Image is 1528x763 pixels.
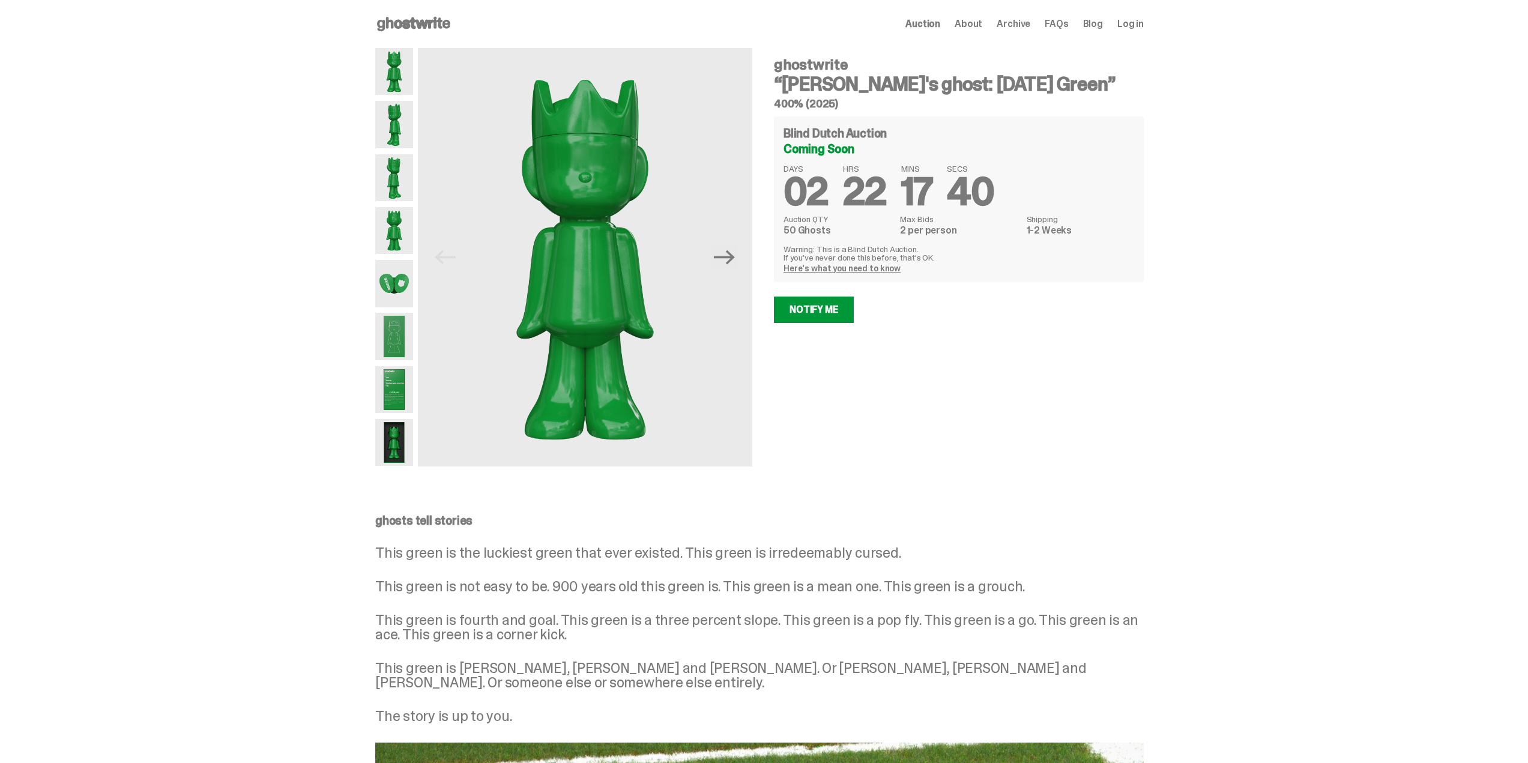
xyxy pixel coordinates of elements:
img: Schrodinger_Green_Hero_3.png [375,154,413,201]
span: 22 [843,167,887,217]
dd: 2 per person [900,226,1019,235]
span: SECS [947,164,994,173]
h4: ghostwrite [774,58,1144,72]
a: Archive [997,19,1030,29]
dt: Max Bids [900,215,1019,223]
dd: 50 Ghosts [784,226,893,235]
div: Coming Soon [784,143,1134,155]
span: 40 [947,167,994,217]
p: Warning: This is a Blind Dutch Auction. If you’ve never done this before, that’s OK. [784,245,1134,262]
span: MINS [901,164,933,173]
a: Blog [1083,19,1103,29]
p: This green is fourth and goal. This green is a three percent slope. This green is a pop fly. This... [375,613,1144,642]
dd: 1-2 Weeks [1027,226,1134,235]
h5: 400% (2025) [774,98,1144,109]
h4: Blind Dutch Auction [784,127,887,139]
dt: Auction QTY [784,215,893,223]
a: About [955,19,982,29]
img: Schrodinger_Green_Hero_2.png [375,101,413,148]
a: Log in [1117,19,1144,29]
a: Auction [905,19,940,29]
a: FAQs [1045,19,1068,29]
p: The story is up to you. [375,709,1144,723]
img: Schrodinger_Green_Hero_7.png [375,260,413,307]
button: Next [711,244,738,270]
p: This green is the luckiest green that ever existed. This green is irredeemably cursed. [375,546,1144,560]
img: Schrodinger_Green_Hero_12.png [375,366,413,413]
p: This green is not easy to be. 900 years old this green is. This green is a mean one. This green i... [375,579,1144,594]
span: 02 [784,167,829,217]
p: ghosts tell stories [375,514,1144,526]
img: Schrodinger_Green_Hero_9.png [375,313,413,360]
p: This green is [PERSON_NAME], [PERSON_NAME] and [PERSON_NAME]. Or [PERSON_NAME], [PERSON_NAME] and... [375,661,1144,690]
img: Schrodinger_Green_Hero_6.png [375,207,413,254]
span: HRS [843,164,887,173]
span: DAYS [784,164,829,173]
a: Here's what you need to know [784,263,901,274]
img: Schrodinger_Green_Hero_13.png [375,419,413,466]
img: Schrodinger_Green_Hero_1.png [418,48,752,466]
h3: “[PERSON_NAME]'s ghost: [DATE] Green” [774,74,1144,94]
span: 17 [901,167,933,217]
dt: Shipping [1027,215,1134,223]
a: Notify Me [774,297,854,323]
img: Schrodinger_Green_Hero_1.png [375,48,413,95]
